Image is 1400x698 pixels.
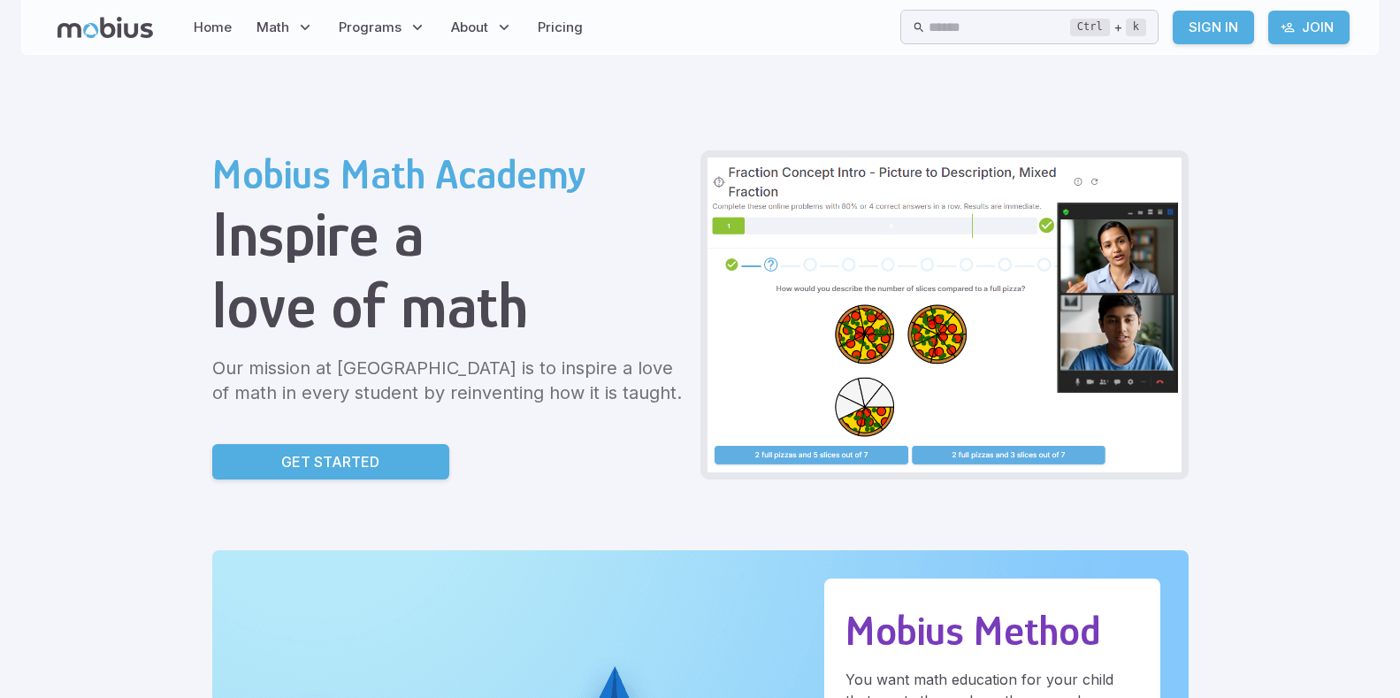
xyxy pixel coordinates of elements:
p: Our mission at [GEOGRAPHIC_DATA] is to inspire a love of math in every student by reinventing how... [212,356,686,405]
span: Programs [339,18,402,37]
h2: Mobius Method [845,607,1139,655]
a: Home [188,7,237,48]
a: Sign In [1173,11,1254,44]
kbd: k [1126,19,1146,36]
h1: love of math [212,270,686,341]
h1: Inspire a [212,198,686,270]
kbd: Ctrl [1070,19,1110,36]
h2: Mobius Math Academy [212,150,686,198]
p: Get Started [281,451,379,472]
span: About [451,18,488,37]
a: Pricing [532,7,588,48]
a: Join [1268,11,1350,44]
a: Get Started [212,444,449,479]
span: Math [256,18,289,37]
img: Grade 6 Class [708,157,1182,472]
div: + [1070,17,1146,38]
